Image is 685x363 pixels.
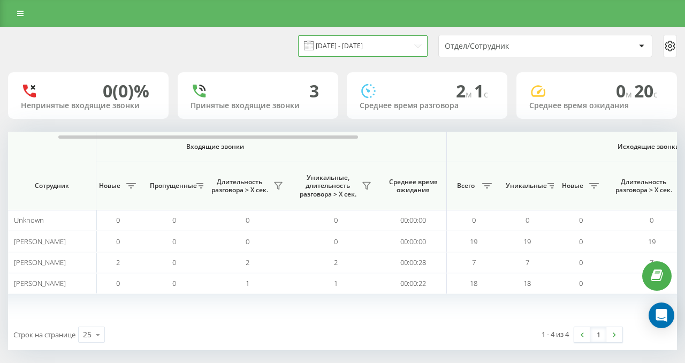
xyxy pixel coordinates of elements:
span: 2 [334,258,338,267]
span: Всего [452,182,479,190]
span: 0 [172,237,176,246]
span: 7 [650,258,653,267]
span: [PERSON_NAME] [14,278,66,288]
span: Длительность разговора > Х сек. [209,178,270,194]
div: Среднее время ожидания [529,101,664,110]
span: 0 [246,237,249,246]
span: 0 [116,237,120,246]
span: 19 [470,237,477,246]
span: 18 [523,278,531,288]
span: м [466,88,474,100]
span: Unknown [14,215,44,225]
div: Непринятые входящие звонки [21,101,156,110]
span: 0 [579,278,583,288]
span: 0 [116,278,120,288]
span: Сотрудник [17,182,87,190]
span: 2 [456,79,474,102]
span: 19 [648,237,656,246]
td: 00:00:00 [380,231,447,252]
span: Пропущенные [150,182,193,190]
span: Уникальные, длительность разговора > Х сек. [297,173,359,199]
span: 0 [616,79,634,102]
span: 0 [116,215,120,225]
span: 1 [334,278,338,288]
span: 0 [579,258,583,267]
span: 19 [523,237,531,246]
span: 0 [172,278,176,288]
span: c [484,88,488,100]
td: 00:00:22 [380,273,447,294]
span: [PERSON_NAME] [14,237,66,246]
span: 1 [246,278,249,288]
span: м [626,88,634,100]
span: Новые [559,182,586,190]
div: Open Intercom Messenger [649,303,674,328]
span: 0 [650,215,653,225]
div: 1 - 4 из 4 [542,329,569,339]
span: 2 [246,258,249,267]
span: Уникальные [506,182,544,190]
span: 0 [579,215,583,225]
td: 00:00:28 [380,252,447,273]
span: 0 [172,258,176,267]
div: Принятые входящие звонки [191,101,325,110]
span: 18 [470,278,477,288]
span: 1 [474,79,488,102]
div: 0 (0)% [103,81,149,101]
span: 0 [579,237,583,246]
span: Длительность разговора > Х сек. [613,178,674,194]
span: 0 [246,215,249,225]
td: 00:00:00 [380,210,447,231]
div: 3 [309,81,319,101]
span: c [653,88,658,100]
span: 0 [334,215,338,225]
div: 25 [83,329,92,340]
span: 7 [472,258,476,267]
span: Строк на странице [13,330,75,339]
span: Среднее время ожидания [388,178,438,194]
span: [PERSON_NAME] [14,258,66,267]
div: Отдел/Сотрудник [445,42,573,51]
span: 0 [526,215,529,225]
span: 0 [334,237,338,246]
span: 20 [634,79,658,102]
div: Среднее время разговора [360,101,494,110]
span: 0 [472,215,476,225]
span: 7 [526,258,529,267]
span: Новые [96,182,123,190]
a: 1 [590,327,606,342]
span: 2 [116,258,120,267]
span: Входящие звонки [12,142,418,151]
span: 0 [172,215,176,225]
